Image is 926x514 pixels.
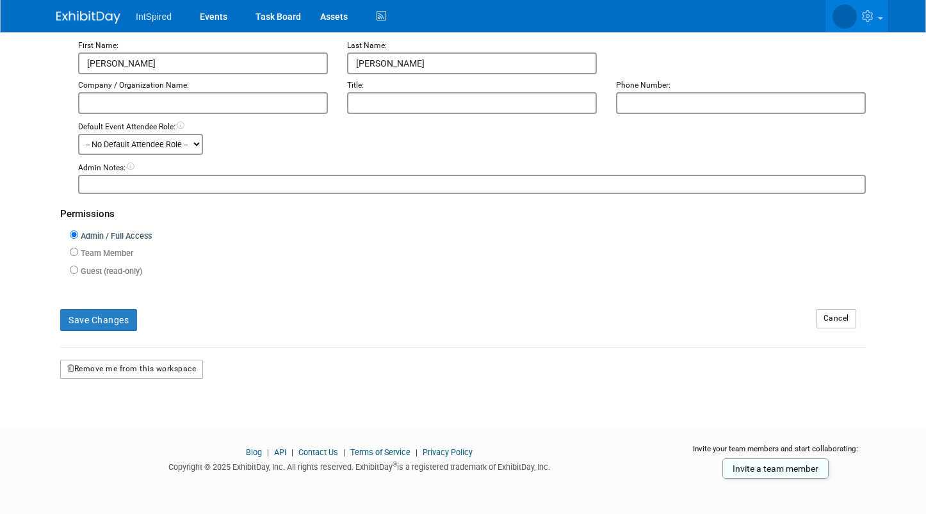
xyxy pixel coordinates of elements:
[616,80,866,92] div: Phone Number:
[347,40,597,52] div: Last Name:
[136,12,172,22] span: IntSpired
[60,360,203,379] button: Remove me from this workspace
[60,194,866,228] div: Permissions
[78,230,152,243] label: Admin / Full Access
[340,447,348,457] span: |
[246,447,262,457] a: Blog
[816,309,856,328] a: Cancel
[78,80,328,92] div: Company / Organization Name:
[288,447,296,457] span: |
[347,80,597,92] div: Title:
[274,447,286,457] a: API
[423,447,473,457] a: Privacy Policy
[78,163,866,174] div: Admin Notes:
[350,447,410,457] a: Terms of Service
[60,309,137,331] button: Save Changes
[78,248,133,260] label: Team Member
[56,458,662,473] div: Copyright © 2025 ExhibitDay, Inc. All rights reserved. ExhibitDay is a registered trademark of Ex...
[722,458,829,479] a: Invite a team member
[833,4,857,29] img: Keith Floyd
[393,461,397,468] sup: ®
[78,122,866,133] div: Default Event Attendee Role:
[56,11,120,24] img: ExhibitDay
[298,447,338,457] a: Contact Us
[681,444,870,463] div: Invite your team members and start collaborating:
[78,40,328,52] div: First Name:
[412,447,421,457] span: |
[264,447,272,457] span: |
[78,266,142,278] label: Guest (read-only)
